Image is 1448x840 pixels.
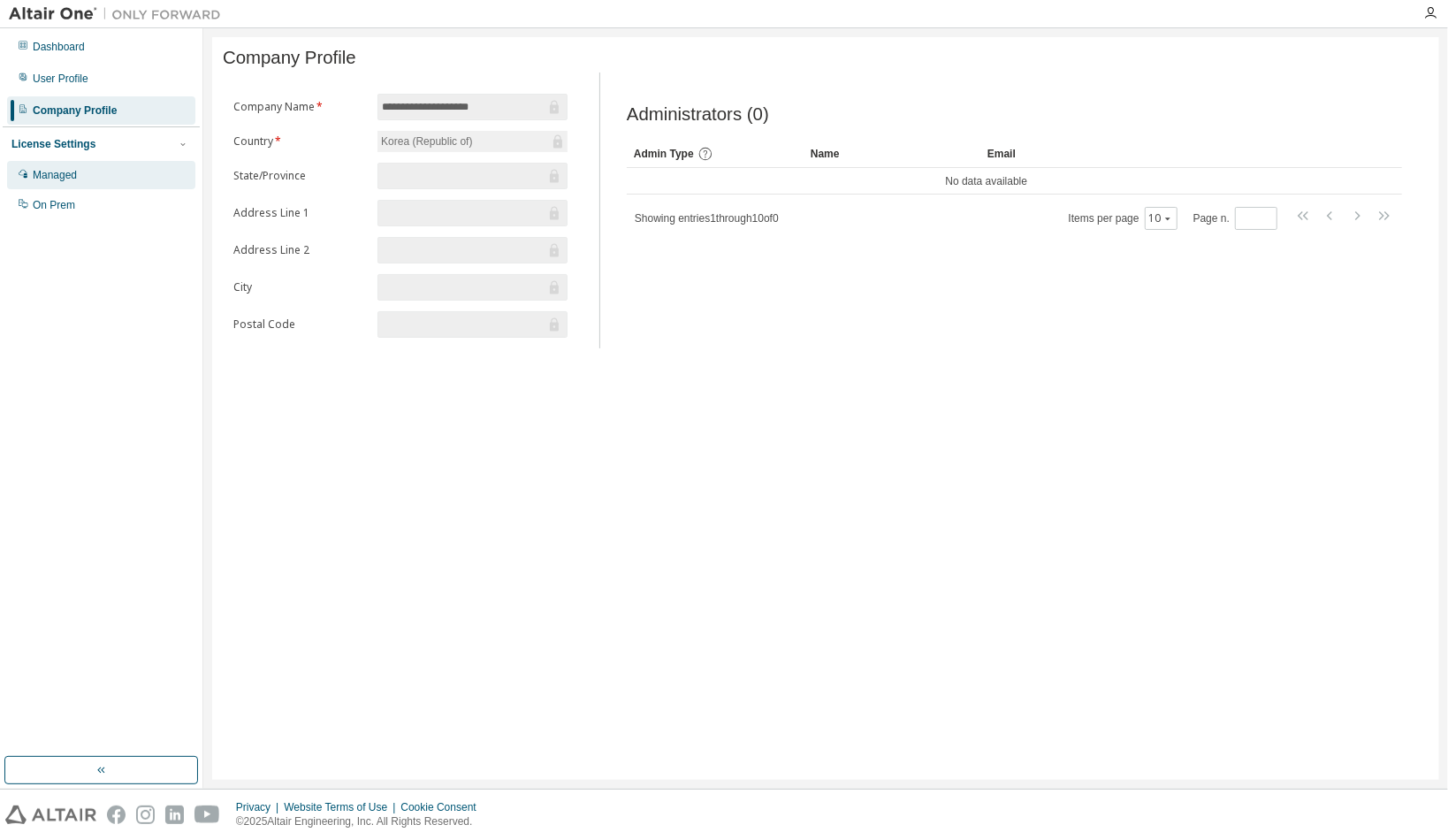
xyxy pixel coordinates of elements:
div: User Profile [33,72,88,86]
label: Company Name [233,100,367,114]
div: Company Profile [33,103,117,118]
div: Korea (Republic of) [378,132,475,151]
span: Administrators (0) [627,104,769,125]
img: altair_logo.svg [5,806,96,824]
label: Address Line 1 [233,206,367,220]
label: Country [233,134,367,149]
p: © 2025 Altair Engineering, Inc. All Rights Reserved. [236,814,487,829]
div: License Settings [11,137,95,151]
label: Address Line 2 [233,243,367,257]
span: Items per page [1069,207,1177,230]
img: youtube.svg [194,806,220,824]
span: Page n. [1193,207,1277,230]
div: Privacy [236,800,284,814]
img: facebook.svg [107,806,126,824]
div: Website Terms of Use [284,800,400,814]
td: No data available [627,168,1346,195]
div: Name [811,140,973,168]
label: Postal Code [233,317,367,332]
div: Email [987,140,1150,168]
img: linkedin.svg [165,806,184,824]
span: Admin Type [634,148,694,160]
label: State/Province [233,169,367,183]
img: instagram.svg [136,806,155,824]
div: Korea (Republic of) [377,131,568,152]
div: Managed [33,168,77,182]
div: On Prem [33,198,75,212]
span: Company Profile [223,48,356,68]
label: City [233,280,367,294]
span: Showing entries 1 through 10 of 0 [635,212,779,225]
div: Cookie Consent [400,800,486,814]
div: Dashboard [33,40,85,54]
button: 10 [1149,211,1173,225]
img: Altair One [9,5,230,23]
